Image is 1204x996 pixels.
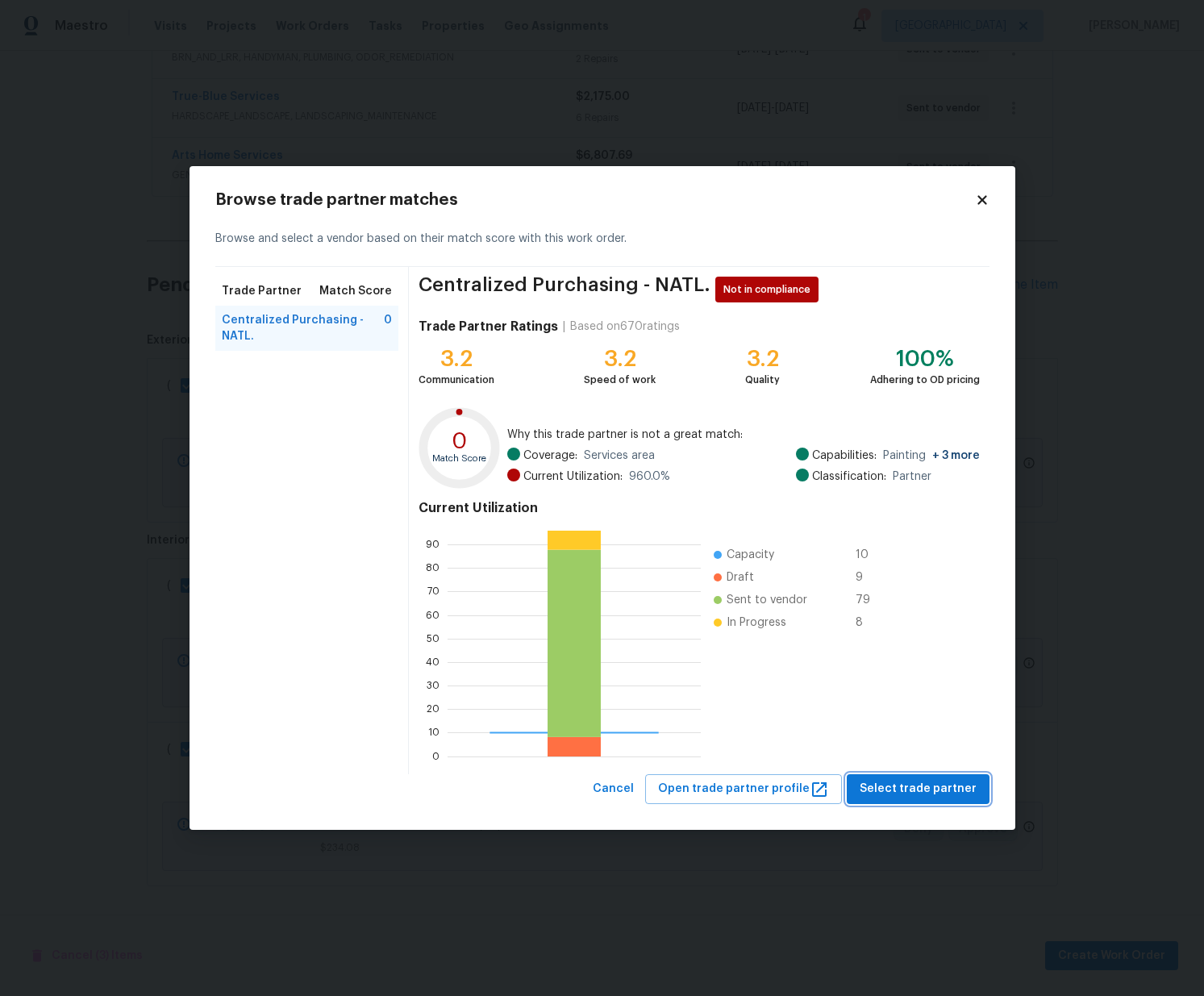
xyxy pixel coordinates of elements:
[426,540,440,549] text: 90
[419,372,494,388] div: Communication
[584,372,656,388] div: Speed of work
[893,469,931,485] span: Partner
[427,634,440,644] text: 50
[727,592,807,608] span: Sent to vendor
[870,351,980,367] div: 100%
[584,448,655,464] span: Services area
[433,455,487,464] text: Match Score
[629,469,670,485] span: 960.0 %
[426,564,440,573] text: 80
[856,569,881,586] span: 9
[727,615,786,631] span: In Progress
[856,615,881,631] span: 8
[584,351,656,367] div: 3.2
[419,277,710,302] span: Centralized Purchasing - NATL.
[523,448,577,464] span: Coverage:
[727,569,754,586] span: Draft
[222,283,302,299] span: Trade Partner
[558,319,570,335] div: |
[745,351,780,367] div: 3.2
[523,469,623,485] span: Current Utilization:
[812,448,877,464] span: Capabilities:
[432,752,440,761] text: 0
[384,312,392,344] span: 0
[593,779,634,799] span: Cancel
[222,312,385,344] span: Centralized Purchasing - NATL.
[215,192,975,208] h2: Browse trade partner matches
[419,351,494,367] div: 3.2
[658,779,829,799] span: Open trade partner profile
[419,319,558,335] h4: Trade Partner Ratings
[932,450,980,461] span: + 3 more
[727,547,774,563] span: Capacity
[723,281,817,298] span: Not in compliance
[570,319,680,335] div: Based on 670 ratings
[645,774,842,804] button: Open trade partner profile
[427,681,440,690] text: 30
[215,211,989,267] div: Browse and select a vendor based on their match score with this work order.
[856,592,881,608] span: 79
[426,611,440,620] text: 60
[860,779,977,799] span: Select trade partner
[883,448,980,464] span: Painting
[427,587,440,597] text: 70
[427,705,440,715] text: 20
[745,372,780,388] div: Quality
[870,372,980,388] div: Adhering to OD pricing
[856,547,881,563] span: 10
[428,728,440,738] text: 10
[319,283,392,299] span: Match Score
[586,774,640,804] button: Cancel
[847,774,989,804] button: Select trade partner
[812,469,886,485] span: Classification:
[419,500,979,516] h4: Current Utilization
[426,657,440,667] text: 40
[507,427,980,443] span: Why this trade partner is not a great match:
[452,430,468,452] text: 0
